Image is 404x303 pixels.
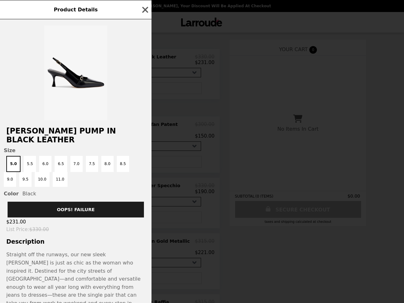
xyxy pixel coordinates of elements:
[35,172,50,187] button: 10.0
[70,156,83,172] button: 7.0
[53,172,68,187] button: 11.0
[39,156,51,172] button: 6.0
[54,7,98,13] span: Product Details
[24,156,36,172] button: 5.5
[117,156,129,172] button: 8.5
[4,172,16,187] button: 9.0
[44,26,107,120] img: 5.0 / Black
[4,191,148,197] div: Black
[29,227,49,232] span: $330.00
[101,156,114,172] button: 8.0
[19,172,32,187] button: 9.5
[8,202,144,217] button: OOPS! FAILURE
[4,147,148,153] span: Size
[55,156,67,172] button: 6.5
[4,191,19,197] span: Color
[6,156,21,172] button: 5.0
[86,156,98,172] button: 7.5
